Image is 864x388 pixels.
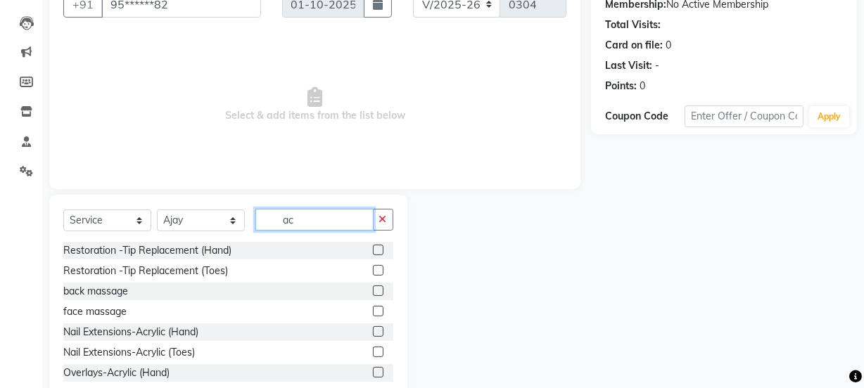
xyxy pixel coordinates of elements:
div: - [655,58,659,73]
input: Search or Scan [255,209,374,231]
div: Last Visit: [605,58,652,73]
div: Overlays-Acrylic (Hand) [63,366,170,380]
div: Restoration -Tip Replacement (Hand) [63,243,231,258]
div: 0 [640,79,645,93]
div: Nail Extensions-Acrylic (Toes) [63,345,195,360]
button: Apply [809,106,849,127]
div: Total Visits: [605,18,661,32]
div: Points: [605,79,637,93]
div: face massage [63,304,127,319]
div: back massage [63,284,128,299]
div: Nail Extensions-Acrylic (Hand) [63,325,198,339]
input: Enter Offer / Coupon Code [685,105,803,127]
div: 0 [666,38,671,53]
div: Coupon Code [605,109,685,124]
div: Card on file: [605,38,663,53]
span: Select & add items from the list below [63,34,566,175]
div: Restoration -Tip Replacement (Toes) [63,264,228,278]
